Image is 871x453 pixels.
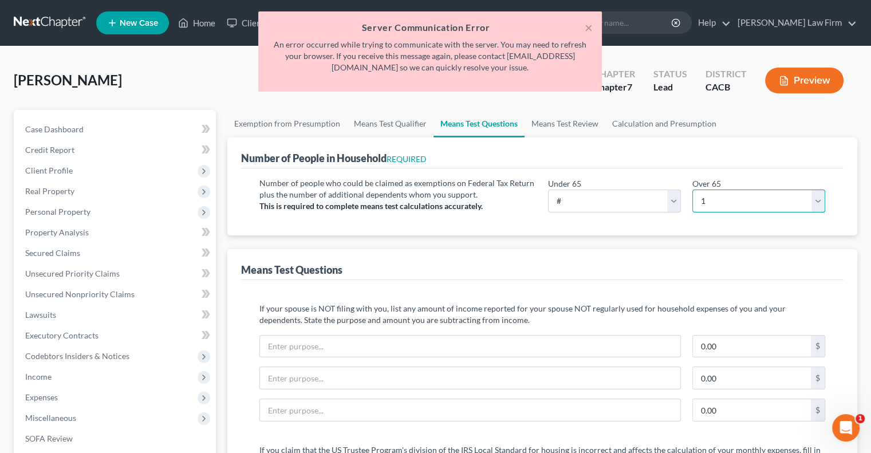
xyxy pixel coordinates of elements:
[227,110,347,137] a: Exemption from Presumption
[16,284,216,305] a: Unsecured Nonpriority Claims
[259,303,825,326] p: If your spouse is NOT filing with you, list any amount of income reported for your spouse NOT reg...
[811,399,825,421] div: $
[856,414,865,423] span: 1
[16,305,216,325] a: Lawsuits
[25,413,76,423] span: Miscellaneous
[692,178,721,190] label: Over 65
[832,414,860,442] iframe: Intercom live chat
[259,178,537,200] p: Number of people who could be claimed as exemptions on Federal Tax Return plus the number of addi...
[16,243,216,263] a: Secured Claims
[260,367,680,389] input: Enter purpose...
[693,367,811,389] input: 0.00
[260,336,680,357] input: Enter purpose...
[25,124,84,134] span: Case Dashboard
[260,399,680,421] input: Enter purpose...
[259,201,483,211] strong: This is required to complete means test calculations accurately.
[693,336,811,357] input: 0.00
[16,140,216,160] a: Credit Report
[16,263,216,284] a: Unsecured Priority Claims
[347,110,433,137] a: Means Test Qualifier
[25,392,58,402] span: Expenses
[25,434,73,443] span: SOFA Review
[25,248,80,258] span: Secured Claims
[25,207,90,216] span: Personal Property
[585,21,593,34] button: ×
[25,145,74,155] span: Credit Report
[25,372,52,381] span: Income
[267,21,593,34] h5: Server Communication Error
[25,351,129,361] span: Codebtors Insiders & Notices
[267,39,593,73] p: An error occurred while trying to communicate with the server. You may need to refresh your brows...
[16,222,216,243] a: Property Analysis
[25,289,135,299] span: Unsecured Nonpriority Claims
[16,325,216,346] a: Executory Contracts
[693,399,811,421] input: 0.00
[241,151,427,165] div: Number of People in Household
[525,110,605,137] a: Means Test Review
[25,166,73,175] span: Client Profile
[16,119,216,140] a: Case Dashboard
[811,336,825,357] div: $
[433,110,525,137] a: Means Test Questions
[605,110,723,137] a: Calculation and Presumption
[241,263,342,277] div: Means Test Questions
[25,330,98,340] span: Executory Contracts
[25,269,120,278] span: Unsecured Priority Claims
[387,154,427,164] span: REQUIRED
[16,428,216,449] a: SOFA Review
[811,367,825,389] div: $
[25,227,89,237] span: Property Analysis
[548,178,581,190] label: Under 65
[25,310,56,320] span: Lawsuits
[25,186,74,196] span: Real Property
